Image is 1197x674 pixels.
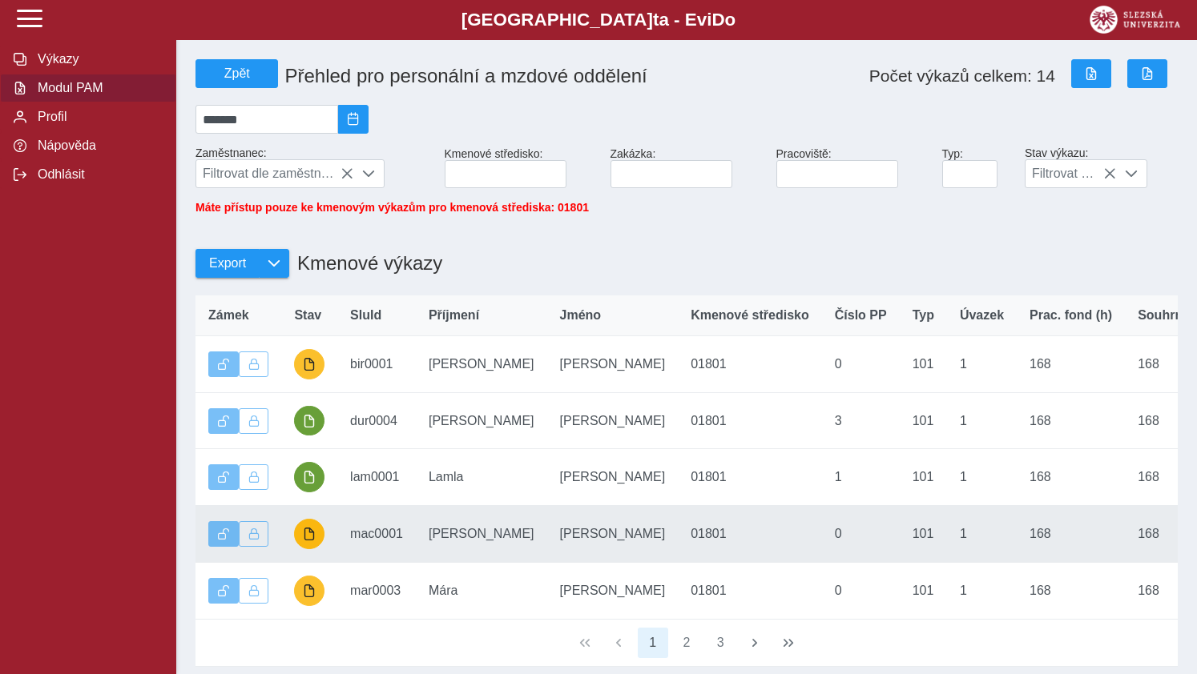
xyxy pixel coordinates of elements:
td: [PERSON_NAME] [547,449,679,506]
span: Profil [33,110,163,124]
td: 01801 [678,449,822,506]
td: 01801 [678,336,822,393]
td: 1 [822,449,900,506]
button: Výkaz je odemčen. [208,464,239,490]
button: 2 [671,628,702,658]
button: 2025/08 [338,105,369,134]
span: Nápověda [33,138,163,153]
td: mar0003 [337,562,416,619]
span: Odhlásit [33,167,163,182]
td: 168 [1017,336,1125,393]
td: 0 [822,506,900,563]
td: 101 [900,562,947,619]
h1: Kmenové výkazy [289,244,442,283]
span: Filtrovat dle zaměstnance [196,160,353,187]
span: Zpět [203,66,271,81]
span: Číslo PP [835,308,887,323]
td: 168 [1017,506,1125,563]
span: Příjmení [429,308,479,323]
td: Mára [416,562,547,619]
span: Výkazy [33,52,163,66]
span: Máte přístup pouze ke kmenovým výkazům pro kmenová střediska: 01801 [195,201,589,214]
button: Export do Excelu [1071,59,1111,88]
button: Export do PDF [1127,59,1167,88]
td: 01801 [678,562,822,619]
td: 101 [900,336,947,393]
td: 01801 [678,506,822,563]
span: Zámek [208,308,249,323]
button: Výkaz je odemčen. [208,408,239,434]
div: Kmenové středisko: [438,141,604,195]
button: Výkaz je odemčen. [208,351,239,377]
td: [PERSON_NAME] [416,336,547,393]
td: 1 [947,392,1017,449]
span: SluId [350,308,381,323]
td: [PERSON_NAME] [547,506,679,563]
button: Výkaz je odemčen. [208,578,239,604]
td: 0 [822,562,900,619]
td: Lamla [416,449,547,506]
td: 1 [947,506,1017,563]
b: [GEOGRAPHIC_DATA] a - Evi [48,10,1149,30]
td: [PERSON_NAME] [547,562,679,619]
td: 168 [1017,449,1125,506]
span: Typ [913,308,934,323]
td: mac0001 [337,506,416,563]
button: Výkaz je odemčen. [208,521,239,547]
button: Uzamknout lze pouze výkaz, který je podepsán a schválen. [239,521,269,547]
span: Úvazek [960,308,1004,323]
td: lam0001 [337,449,416,506]
button: probíhají úpravy [294,576,324,606]
span: Počet výkazů celkem: 14 [869,66,1055,86]
button: probíhají úpravy [294,349,324,379]
button: Export [195,249,259,278]
button: podepsáno [294,462,324,492]
img: logo_web_su.png [1090,6,1180,34]
td: 3 [822,392,900,449]
td: 1 [947,562,1017,619]
td: 101 [900,392,947,449]
button: podepsáno [294,406,324,436]
button: 3 [705,628,736,658]
button: Uzamknout lze pouze výkaz, který je podepsán a schválen. [239,464,269,490]
td: [PERSON_NAME] [547,392,679,449]
button: 1 [638,628,668,658]
td: 1 [947,336,1017,393]
td: 168 [1017,392,1125,449]
td: [PERSON_NAME] [416,506,547,563]
span: Filtrovat dle stavu [1026,160,1116,187]
td: [PERSON_NAME] [416,392,547,449]
span: o [725,10,736,30]
td: 0 [822,336,900,393]
td: 1 [947,449,1017,506]
td: 101 [900,506,947,563]
button: probíhají úpravy [294,519,324,549]
td: [PERSON_NAME] [547,336,679,393]
span: Kmenové středisko [691,308,809,323]
td: 01801 [678,392,822,449]
button: Uzamknout lze pouze výkaz, který je podepsán a schválen. [239,351,269,377]
span: Export [209,256,246,271]
td: bir0001 [337,336,416,393]
div: Zaměstnanec: [189,140,438,195]
span: D [711,10,724,30]
div: Pracoviště: [770,141,936,195]
button: Uzamknout lze pouze výkaz, který je podepsán a schválen. [239,408,269,434]
td: 168 [1017,562,1125,619]
button: Uzamknout lze pouze výkaz, který je podepsán a schválen. [239,578,269,604]
td: 101 [900,449,947,506]
td: dur0004 [337,392,416,449]
div: Zakázka: [604,141,770,195]
span: Modul PAM [33,81,163,95]
div: Typ: [936,141,1018,195]
span: Jméno [560,308,602,323]
div: Stav výkazu: [1018,140,1184,195]
span: t [653,10,659,30]
h1: Přehled pro personální a mzdové oddělení [278,58,776,94]
span: Stav [294,308,321,323]
span: Prac. fond (h) [1030,308,1112,323]
button: Zpět [195,59,278,88]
